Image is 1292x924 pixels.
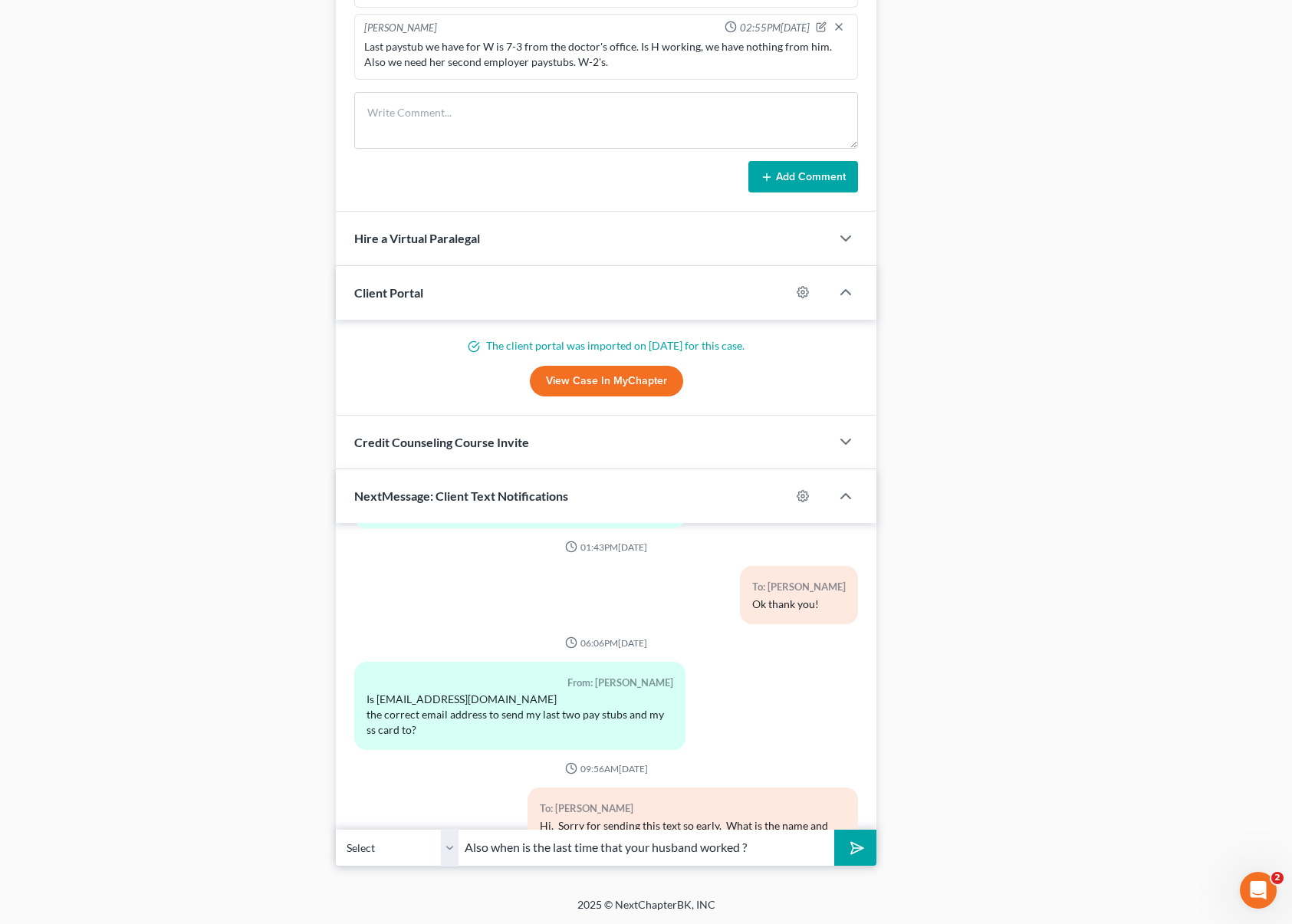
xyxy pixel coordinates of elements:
[364,21,437,36] div: [PERSON_NAME]
[367,674,672,692] div: From: [PERSON_NAME]
[752,578,846,596] div: To: [PERSON_NAME]
[740,21,810,35] span: 02:55PM[DATE]
[459,829,834,866] input: Say something...
[540,818,846,849] div: Hi. Sorry for sending this text so early. What is the name and address of your new employer ?
[748,161,858,193] button: Add Comment
[354,762,858,775] div: 09:56AM[DATE]
[354,435,529,449] span: Credit Counseling Course Invite
[354,541,858,554] div: 01:43PM[DATE]
[364,39,848,70] div: Last paystub we have for W is 7-3 from the doctor's office. Is H working, we have nothing from hi...
[1240,872,1277,909] iframe: Intercom live chat
[367,692,672,738] div: Is [EMAIL_ADDRESS][DOMAIN_NAME] the correct email address to send my last two pay stubs and my ss...
[354,231,480,245] span: Hire a Virtual Paralegal
[1271,872,1284,884] span: 2
[540,800,846,817] div: To: [PERSON_NAME]
[354,488,568,503] span: NextMessage: Client Text Notifications
[752,597,846,612] div: Ok thank you!
[354,636,858,649] div: 06:06PM[DATE]
[354,285,423,300] span: Client Portal
[530,366,683,396] a: View Case in MyChapter
[354,338,858,353] p: The client portal was imported on [DATE] for this case.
